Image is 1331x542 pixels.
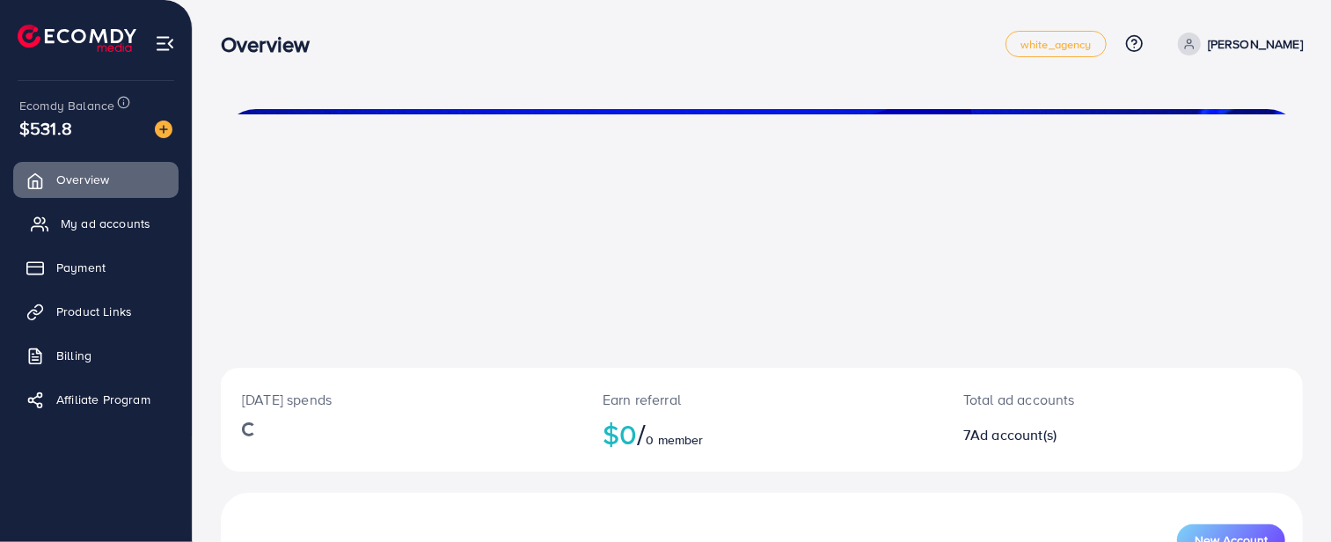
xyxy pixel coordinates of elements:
[56,171,109,188] span: Overview
[1208,33,1303,55] p: [PERSON_NAME]
[1171,33,1303,55] a: [PERSON_NAME]
[155,121,172,138] img: image
[970,425,1057,444] span: Ad account(s)
[1006,31,1107,57] a: white_agency
[13,338,179,373] a: Billing
[19,97,114,114] span: Ecomdy Balance
[637,414,646,454] span: /
[18,25,136,52] img: logo
[155,33,175,54] img: menu
[603,389,921,410] p: Earn referral
[56,391,150,408] span: Affiliate Program
[56,303,132,320] span: Product Links
[19,115,72,141] span: $531.8
[221,32,324,57] h3: Overview
[1020,39,1092,50] span: white_agency
[13,250,179,285] a: Payment
[56,259,106,276] span: Payment
[56,347,91,364] span: Billing
[13,162,179,197] a: Overview
[13,206,179,241] a: My ad accounts
[61,215,150,232] span: My ad accounts
[963,427,1192,443] h2: 7
[13,382,179,417] a: Affiliate Program
[647,431,704,449] span: 0 member
[963,389,1192,410] p: Total ad accounts
[603,417,921,450] h2: $0
[242,389,560,410] p: [DATE] spends
[13,294,179,329] a: Product Links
